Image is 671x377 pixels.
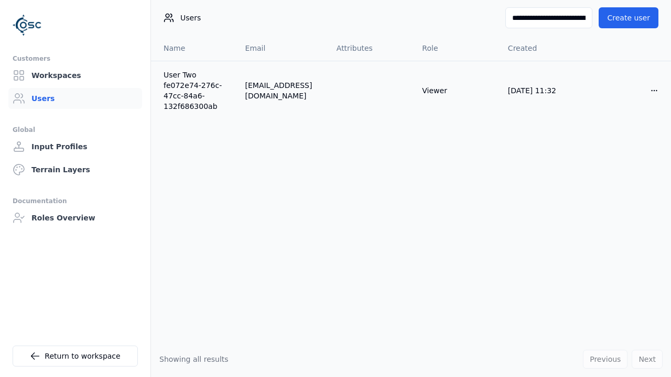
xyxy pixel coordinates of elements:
[13,10,42,40] img: Logo
[8,65,142,86] a: Workspaces
[328,36,414,61] th: Attributes
[151,36,237,61] th: Name
[13,124,138,136] div: Global
[508,85,577,96] div: [DATE] 11:32
[599,7,658,28] button: Create user
[422,85,491,96] div: Viewer
[13,346,138,367] a: Return to workspace
[8,88,142,109] a: Users
[13,195,138,207] div: Documentation
[414,36,500,61] th: Role
[245,80,320,101] div: [EMAIL_ADDRESS][DOMAIN_NAME]
[159,355,229,363] span: Showing all results
[180,13,201,23] span: Users
[237,36,328,61] th: Email
[13,52,138,65] div: Customers
[500,36,586,61] th: Created
[8,136,142,157] a: Input Profiles
[8,207,142,228] a: Roles Overview
[8,159,142,180] a: Terrain Layers
[164,70,229,112] a: User Two fe072e74-276c-47cc-84a6-132f686300ab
